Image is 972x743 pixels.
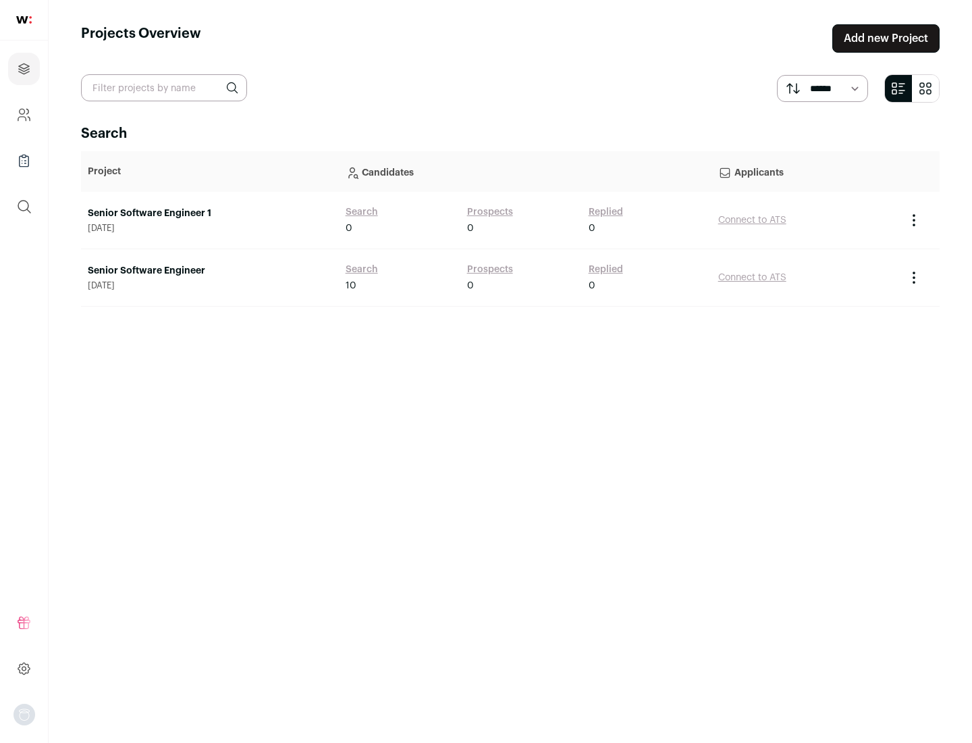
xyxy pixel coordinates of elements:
[718,215,786,225] a: Connect to ATS
[589,263,623,276] a: Replied
[346,263,378,276] a: Search
[346,205,378,219] a: Search
[467,222,474,235] span: 0
[13,704,35,725] button: Open dropdown
[832,24,940,53] a: Add new Project
[718,273,786,282] a: Connect to ATS
[8,53,40,85] a: Projects
[467,279,474,292] span: 0
[467,205,513,219] a: Prospects
[906,270,922,286] button: Project Actions
[13,704,35,725] img: nopic.png
[88,207,332,220] a: Senior Software Engineer 1
[8,145,40,177] a: Company Lists
[88,264,332,278] a: Senior Software Engineer
[589,279,595,292] span: 0
[81,24,201,53] h1: Projects Overview
[346,158,705,185] p: Candidates
[81,74,247,101] input: Filter projects by name
[88,165,332,178] p: Project
[467,263,513,276] a: Prospects
[16,16,32,24] img: wellfound-shorthand-0d5821cbd27db2630d0214b213865d53afaa358527fdda9d0ea32b1df1b89c2c.svg
[88,280,332,291] span: [DATE]
[346,222,352,235] span: 0
[346,279,356,292] span: 10
[88,223,332,234] span: [DATE]
[718,158,892,185] p: Applicants
[906,212,922,228] button: Project Actions
[589,205,623,219] a: Replied
[8,99,40,131] a: Company and ATS Settings
[589,222,595,235] span: 0
[81,124,940,143] h2: Search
